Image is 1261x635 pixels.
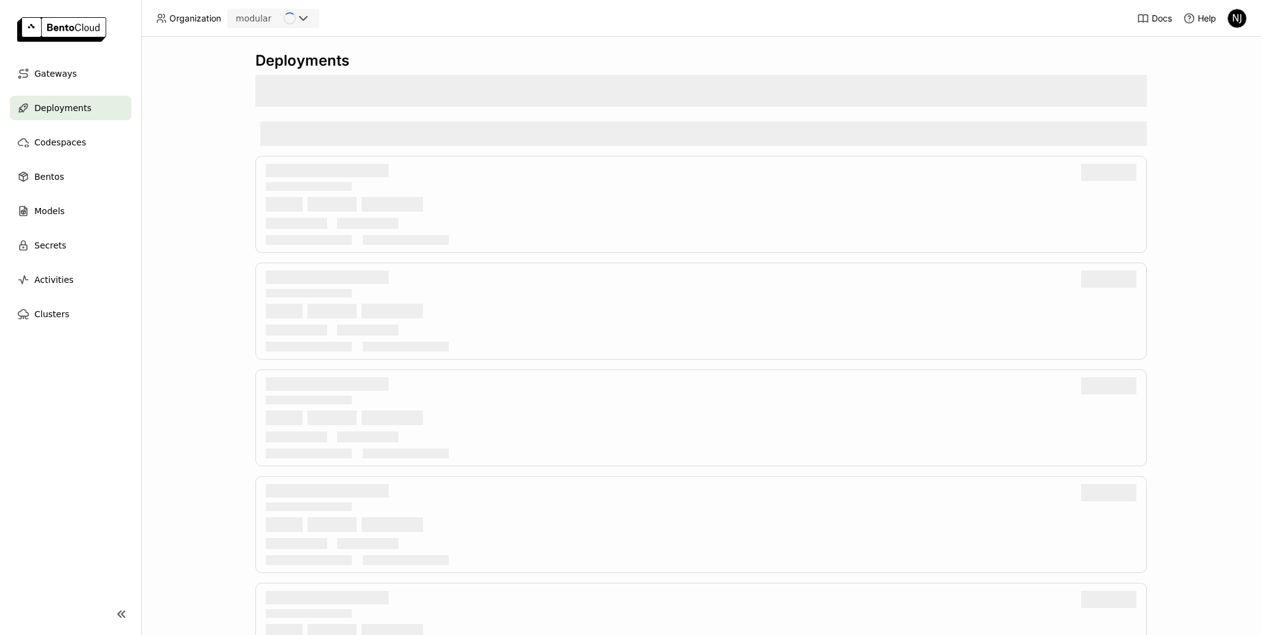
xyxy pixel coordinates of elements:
[1137,12,1172,25] a: Docs
[34,135,86,150] span: Codespaces
[34,307,69,321] span: Clusters
[169,13,221,24] span: Organization
[273,13,274,25] input: Selected modular.
[1152,13,1172,24] span: Docs
[10,61,131,86] a: Gateways
[17,17,106,42] img: logo
[34,101,91,115] span: Deployments
[34,272,74,287] span: Activities
[1183,12,1216,25] div: Help
[10,96,131,120] a: Deployments
[1198,13,1216,24] span: Help
[34,204,64,218] span: Models
[10,130,131,155] a: Codespaces
[1227,9,1247,28] div: Newton Jain
[34,66,77,81] span: Gateways
[34,169,64,184] span: Bentos
[10,233,131,258] a: Secrets
[10,199,131,223] a: Models
[1228,9,1246,28] div: NJ
[10,302,131,326] a: Clusters
[34,238,66,253] span: Secrets
[10,267,131,292] a: Activities
[236,12,271,25] div: modular
[10,164,131,189] a: Bentos
[255,52,1147,70] div: Deployments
